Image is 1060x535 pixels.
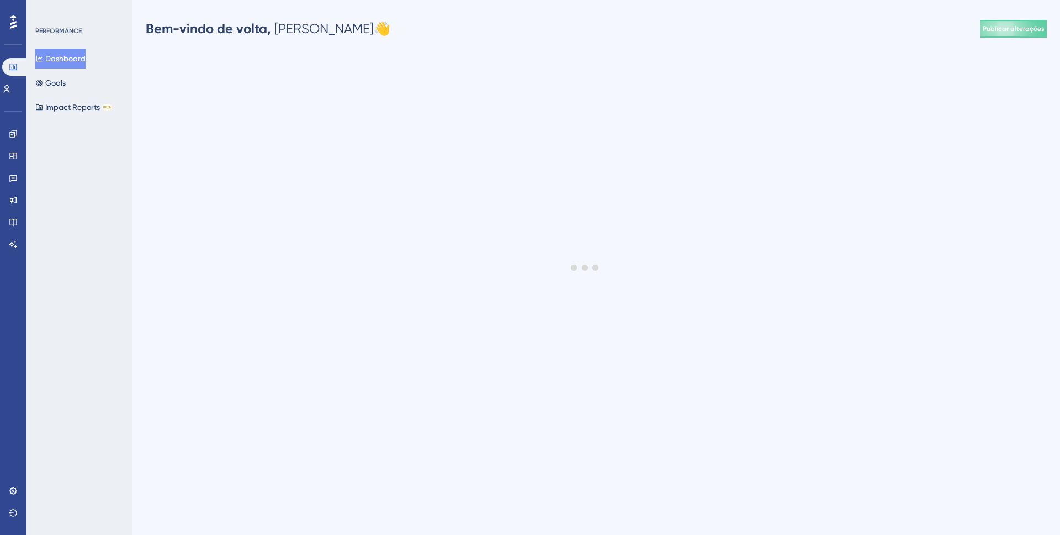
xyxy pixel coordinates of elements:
button: Goals [35,73,66,93]
div: PERFORMANCE [35,27,82,35]
button: Impact ReportsBETA [35,97,112,117]
font: Publicar alterações [983,25,1045,33]
font: Bem-vindo de volta, [146,20,271,36]
button: Dashboard [35,49,86,69]
button: Publicar alterações [981,20,1047,38]
div: BETA [102,104,112,110]
font: 👋 [374,21,390,36]
font: [PERSON_NAME] [274,21,374,36]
